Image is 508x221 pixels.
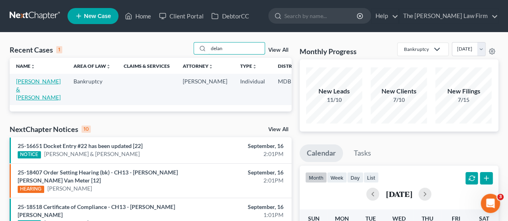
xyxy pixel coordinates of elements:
div: 10 [82,126,91,133]
a: View All [268,47,288,53]
button: week [327,172,347,183]
div: New Clients [371,87,427,96]
a: Nameunfold_more [16,63,35,69]
div: 2:01PM [200,176,283,185]
div: September, 16 [200,142,283,150]
a: Help [371,9,398,23]
div: NOTICE [18,151,41,158]
a: 25-18518 Certificate of Compliance - CH13 - [PERSON_NAME] [PERSON_NAME] [18,203,175,218]
a: Typeunfold_more [240,63,257,69]
i: unfold_more [106,64,111,69]
input: Search by name... [208,43,265,54]
a: [PERSON_NAME] & [PERSON_NAME] [16,78,61,101]
td: [PERSON_NAME] [176,74,234,105]
td: Bankruptcy [67,74,117,105]
span: 3 [497,194,504,200]
h3: Monthly Progress [300,47,357,56]
div: Bankruptcy [404,46,429,53]
i: unfold_more [252,64,257,69]
th: Claims & Services [117,58,176,74]
a: Calendar [300,144,343,162]
div: 1:01PM [200,211,283,219]
div: HEARING [18,186,44,193]
div: 1 [56,46,62,53]
div: 7/15 [435,96,492,104]
div: New Leads [306,87,362,96]
div: 2:01PM [200,150,283,158]
a: 25-16651 Docket Entry #22 has been updated [22] [18,142,143,149]
iframe: Intercom live chat [481,194,500,213]
button: day [347,172,363,183]
div: September, 16 [200,168,283,176]
div: Recent Cases [10,45,62,55]
td: MDB [271,74,311,105]
a: DebtorCC [207,9,253,23]
button: list [363,172,379,183]
a: 25-18407 Order Setting Hearing (bk) - CH13 - [PERSON_NAME] [PERSON_NAME] Van Meter [12] [18,169,178,184]
div: September, 16 [200,203,283,211]
div: New Filings [435,87,492,96]
span: New Case [84,13,111,19]
input: Search by name... [284,8,358,23]
button: month [305,172,327,183]
a: The [PERSON_NAME] Law Firm [399,9,498,23]
a: View All [268,127,288,132]
i: unfold_more [31,64,35,69]
a: Attorneyunfold_more [183,63,213,69]
a: Client Portal [155,9,207,23]
a: Area of Lawunfold_more [73,63,111,69]
a: Districtunfold_more [278,63,304,69]
i: unfold_more [208,64,213,69]
td: Individual [234,74,271,105]
div: 7/10 [371,96,427,104]
div: 11/10 [306,96,362,104]
div: NextChapter Notices [10,124,91,134]
a: [PERSON_NAME] [47,185,92,193]
a: Home [121,9,155,23]
a: [PERSON_NAME] & [PERSON_NAME] [44,150,140,158]
a: Tasks [347,144,378,162]
h2: [DATE] [386,190,412,198]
